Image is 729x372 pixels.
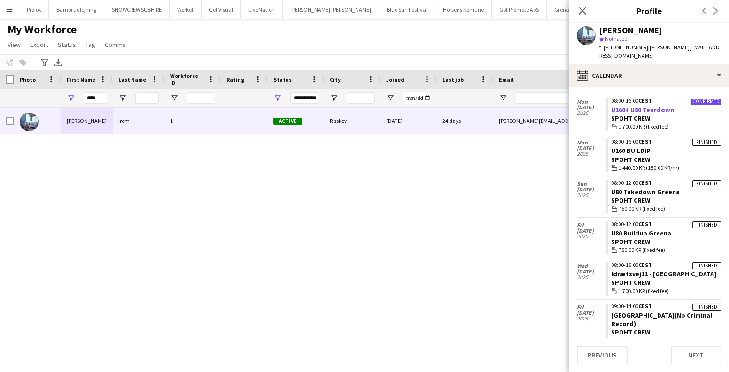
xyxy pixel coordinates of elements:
a: U80 Buildup Greena [612,229,672,237]
span: Export [30,40,48,49]
button: Open Filter Menu [386,94,395,102]
span: Status [58,40,76,49]
a: View [4,38,24,51]
div: Spoht Crew [612,278,721,287]
a: Idrætsvej11 - [GEOGRAPHIC_DATA] [612,270,717,278]
span: Last job [442,76,464,83]
app-action-btn: Advanced filters [39,57,50,68]
button: Next [671,346,721,364]
span: | [PERSON_NAME][EMAIL_ADDRESS][DOMAIN_NAME] [599,44,720,59]
span: Sun [577,181,606,187]
button: GolfPromote ApS [492,0,547,19]
img: Armando Irom [20,113,39,131]
div: Finished [692,304,721,311]
app-action-btn: Export XLSX [53,57,64,68]
div: Calendar [569,64,729,87]
span: CEST [639,138,652,145]
button: Horsens Komune [435,0,492,19]
span: 2025 [577,274,606,280]
a: U160+ U80 Teardown [612,106,675,114]
span: Not rated [605,35,628,42]
button: Open Filter Menu [330,94,338,102]
a: U160 BUILDIP [612,146,651,155]
span: Mon [577,140,606,145]
span: My Workforce [8,23,77,37]
button: Open Filter Menu [170,94,178,102]
span: 1 000.00 KR (200.00 KR/hr) [619,336,680,345]
span: Status [273,76,292,83]
div: [PERSON_NAME] [61,108,113,134]
span: City [330,76,341,83]
span: Fri [577,304,606,310]
button: Værket [170,0,202,19]
span: First Name [67,76,95,83]
a: Tag [82,38,99,51]
span: 1 700.00 KR (fixed fee) [619,122,669,131]
div: Irom [113,108,164,134]
span: View [8,40,21,49]
button: LiveNation [241,0,283,19]
button: Previous [577,346,628,364]
span: 750.00 KR (fixed fee) [619,246,666,254]
span: 2025 [577,192,606,198]
div: 08:00-12:00 [612,180,721,186]
span: Rating [226,76,244,83]
input: Joined Filter Input [403,92,431,104]
button: SHOWCREW SUBHIRE [104,0,170,19]
div: Confirmed [690,98,721,105]
span: 1 440.00 KR (180.00 KR/hr) [619,164,680,172]
input: Workforce ID Filter Input [187,92,215,104]
div: Spoht Crew [612,237,721,246]
span: Fri [577,222,606,228]
span: Comms [105,40,126,49]
div: Risskov [324,108,380,134]
span: CEST [639,303,652,310]
div: [PERSON_NAME] [599,26,662,35]
span: [DATE] [577,105,606,110]
button: [PERSON_NAME] [PERSON_NAME] [283,0,379,19]
span: 2025 [577,110,606,116]
div: 08:00-16:00 [612,98,721,104]
a: [GEOGRAPHIC_DATA](No Criminal Record) [612,311,713,328]
span: [DATE] [577,187,606,192]
a: Status [54,38,80,51]
span: 2025 [577,234,606,239]
span: Email [499,76,514,83]
span: Photo [20,76,36,83]
div: 08:00-16:00 [612,262,721,268]
button: Bambi udlejning [49,0,104,19]
div: Finished [692,139,721,146]
span: t. [PHONE_NUMBER] [599,44,648,51]
input: First Name Filter Input [84,92,107,104]
div: Finished [692,221,721,228]
a: U80 Takedown Greena [612,188,680,196]
div: [PERSON_NAME][EMAIL_ADDRESS][DOMAIN_NAME] [493,108,681,134]
span: [DATE] [577,145,606,151]
span: 1 700.00 KR (fixed fee) [619,287,669,296]
a: Comms [101,38,130,51]
div: 08:00-16:00 [612,139,721,144]
span: [DATE] [577,269,606,274]
div: Spoht Crew [612,328,721,336]
button: Open Filter Menu [118,94,127,102]
span: Tag [85,40,95,49]
span: CEST [639,97,652,104]
span: 2025 [577,151,606,157]
button: Blue Sun Festival [379,0,435,19]
div: 1 [164,108,221,134]
span: CEST [639,179,652,186]
span: 2025 [577,316,606,321]
div: [DATE] [380,108,437,134]
h3: Profile [569,5,729,17]
span: Last Name [118,76,146,83]
span: Wed [577,263,606,269]
button: Open Filter Menu [499,94,507,102]
button: Grenå Pavillionen [547,0,605,19]
span: CEST [639,261,652,268]
button: Profox [19,0,49,19]
button: Open Filter Menu [273,94,282,102]
span: Workforce ID [170,72,204,86]
div: 09:00-14:00 [612,304,721,309]
button: Open Filter Menu [67,94,75,102]
span: [DATE] [577,310,606,316]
